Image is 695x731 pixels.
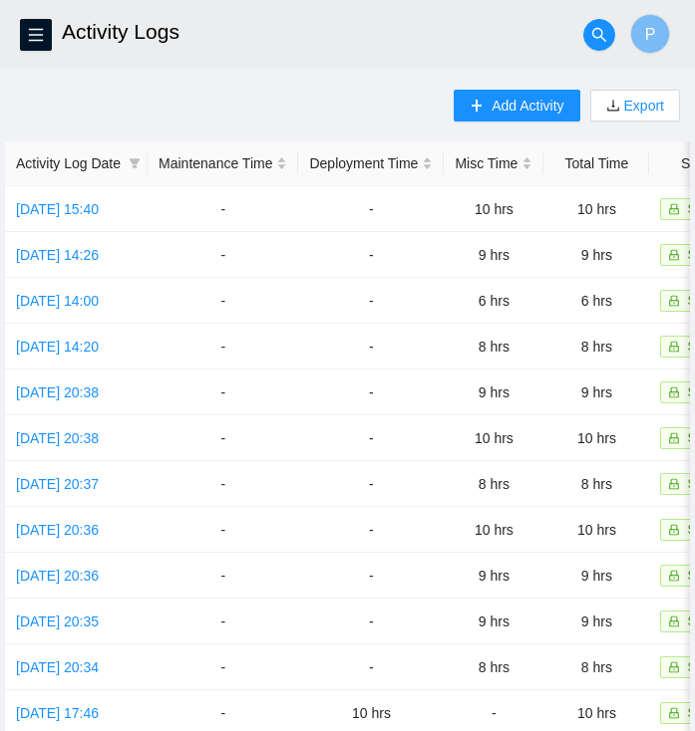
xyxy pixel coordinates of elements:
td: - [148,324,298,369]
td: 10 hrs [543,186,649,232]
td: - [298,186,444,232]
a: [DATE] 20:36 [16,568,99,584]
td: - [148,186,298,232]
span: lock [668,661,680,673]
td: 10 hrs [543,507,649,553]
a: [DATE] 14:26 [16,247,99,263]
td: - [298,232,444,278]
span: P [645,22,656,47]
td: 9 hrs [444,369,543,415]
a: [DATE] 20:38 [16,430,99,446]
td: - [298,507,444,553]
span: Add Activity [492,95,563,117]
td: 9 hrs [444,599,543,644]
td: 8 hrs [543,461,649,507]
td: 9 hrs [543,369,649,415]
a: [DATE] 20:36 [16,522,99,538]
span: lock [668,341,680,353]
td: - [148,232,298,278]
td: 8 hrs [543,324,649,369]
span: menu [21,27,51,43]
td: - [298,644,444,690]
span: filter [125,148,145,178]
td: - [148,278,298,324]
td: 8 hrs [444,324,543,369]
td: - [298,461,444,507]
td: - [148,415,298,461]
span: lock [668,249,680,261]
span: lock [668,203,680,215]
span: lock [668,615,680,627]
a: [DATE] 17:46 [16,705,99,721]
a: [DATE] 14:20 [16,339,99,355]
span: lock [668,570,680,582]
button: search [583,19,615,51]
td: 9 hrs [444,232,543,278]
td: - [148,599,298,644]
td: 8 hrs [444,644,543,690]
button: menu [20,19,52,51]
a: Export [620,98,664,114]
td: - [298,324,444,369]
a: [DATE] 20:38 [16,384,99,400]
button: plusAdd Activity [454,90,579,122]
a: [DATE] 15:40 [16,201,99,217]
span: lock [668,432,680,444]
span: search [584,27,614,43]
td: - [148,507,298,553]
td: 10 hrs [444,415,543,461]
span: lock [668,707,680,719]
td: - [298,415,444,461]
a: [DATE] 14:00 [16,293,99,309]
span: lock [668,386,680,398]
td: 10 hrs [444,507,543,553]
td: 9 hrs [444,553,543,599]
td: - [298,278,444,324]
span: lock [668,524,680,536]
button: downloadExport [590,90,680,122]
span: filter [129,157,141,169]
span: plus [470,99,484,115]
td: 9 hrs [543,232,649,278]
span: lock [668,478,680,490]
span: download [606,99,620,115]
span: lock [668,295,680,307]
td: 8 hrs [444,461,543,507]
td: 6 hrs [543,278,649,324]
span: Activity Log Date [16,152,121,174]
a: [DATE] 20:34 [16,659,99,675]
td: 9 hrs [543,599,649,644]
td: - [298,553,444,599]
td: 10 hrs [543,415,649,461]
td: - [148,644,298,690]
th: Total Time [543,141,649,186]
td: 9 hrs [543,553,649,599]
td: - [148,461,298,507]
td: - [148,553,298,599]
a: [DATE] 20:35 [16,613,99,629]
td: 10 hrs [444,186,543,232]
td: 8 hrs [543,644,649,690]
td: 6 hrs [444,278,543,324]
button: P [630,14,670,54]
td: - [298,369,444,415]
td: - [298,599,444,644]
a: [DATE] 20:37 [16,476,99,492]
td: - [148,369,298,415]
